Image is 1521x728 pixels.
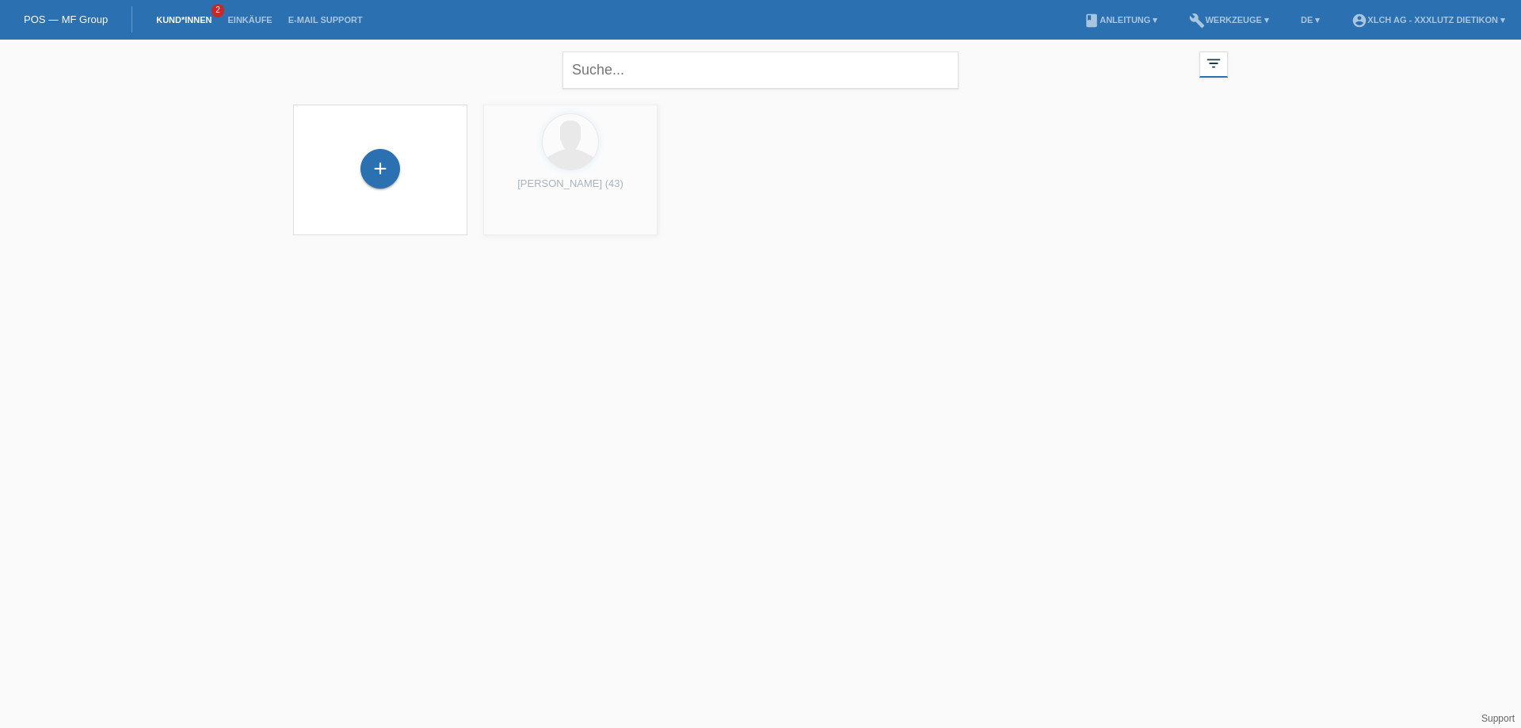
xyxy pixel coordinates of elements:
[1205,55,1222,72] i: filter_list
[148,15,219,25] a: Kund*innen
[1181,15,1277,25] a: buildWerkzeuge ▾
[219,15,280,25] a: Einkäufe
[1351,13,1367,29] i: account_circle
[1084,13,1100,29] i: book
[212,4,224,17] span: 2
[1344,15,1513,25] a: account_circleXLCH AG - XXXLutz Dietikon ▾
[1189,13,1205,29] i: build
[280,15,371,25] a: E-Mail Support
[496,177,645,203] div: [PERSON_NAME] (43)
[562,51,959,89] input: Suche...
[1293,15,1328,25] a: DE ▾
[361,155,399,182] div: Kund*in hinzufügen
[1076,15,1165,25] a: bookAnleitung ▾
[24,13,108,25] a: POS — MF Group
[1481,713,1515,724] a: Support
